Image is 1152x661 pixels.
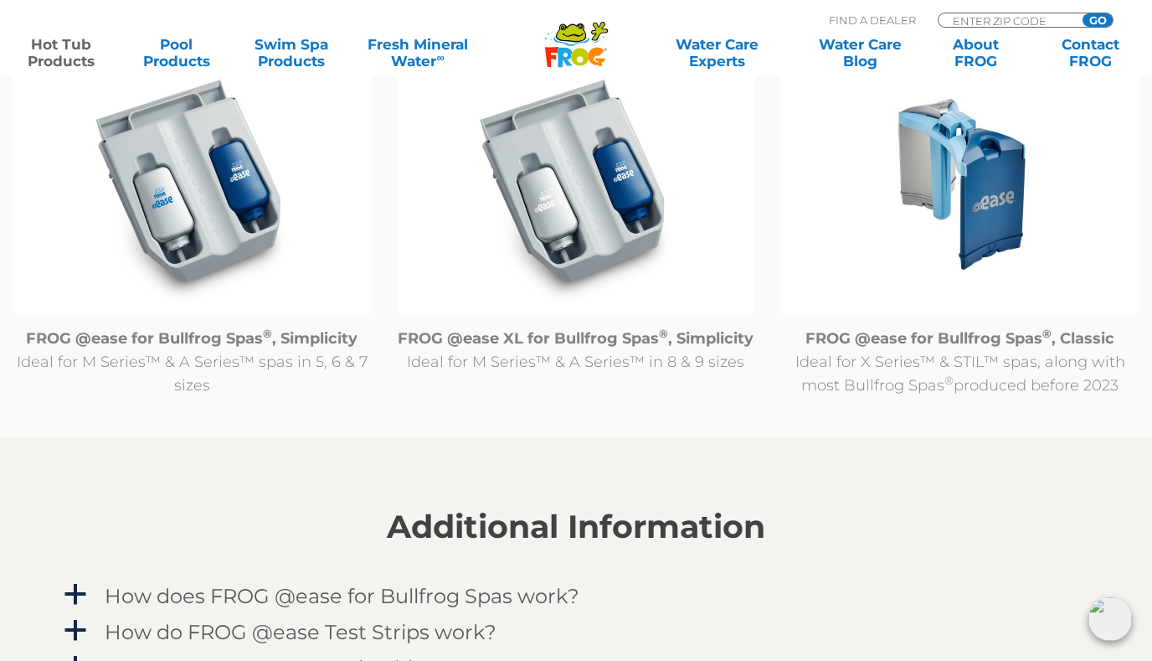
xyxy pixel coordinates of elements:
h4: How does FROG @ease for Bullfrog Spas work? [105,585,579,607]
a: AboutFROG [931,36,1021,70]
a: ContactFROG [1046,36,1135,70]
a: Water CareExperts [645,36,790,70]
p: Ideal for M Series™ & A Series™ spas in 5, 6 & 7 sizes [13,327,372,397]
strong: FROG @ease for Bullfrog Spas , Classic [805,329,1114,348]
sup: ® [263,327,272,340]
h4: How do FROG @ease Test Strips work? [105,621,496,643]
a: Swim SpaProducts [247,36,337,70]
a: PoolProducts [131,36,221,70]
sup: ∞ [436,51,444,64]
a: a How do FROG @ease Test Strips work? [61,617,1091,648]
span: a [63,618,88,643]
strong: FROG @ease for Bullfrog Spas , Simplicity [26,329,357,348]
sup: ® [659,327,668,340]
img: openIcon [1088,597,1132,641]
img: @ease_Bullfrog_FROG @easeXL for Bullfrog Spas with Filter [397,54,756,313]
a: Water CareBlog [815,36,905,70]
strong: FROG @ease XL for Bullfrog Spas , Simplicity [398,329,753,348]
input: GO [1083,13,1113,27]
sup: ® [1042,327,1052,340]
a: Hot TubProducts [17,36,106,70]
img: @ease_Bullfrog_FROG @ease R180 for Bullfrog Spas with Filter [13,54,372,313]
a: Fresh MineralWater∞ [362,36,474,70]
p: Find A Dealer [829,13,916,28]
img: Untitled design (94) [780,54,1139,313]
sup: ® [944,374,954,387]
span: a [63,582,88,607]
p: Ideal for M Series™ & A Series™ in 8 & 9 sizes [397,327,756,374]
h2: Additional Information [61,509,1091,545]
input: Zip Code Form [951,13,1064,28]
a: a How does FROG @ease for Bullfrog Spas work? [61,581,1091,612]
p: Ideal for X Series™ & STIL™ spas, along with most Bullfrog Spas produced before 2023 [780,327,1139,397]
